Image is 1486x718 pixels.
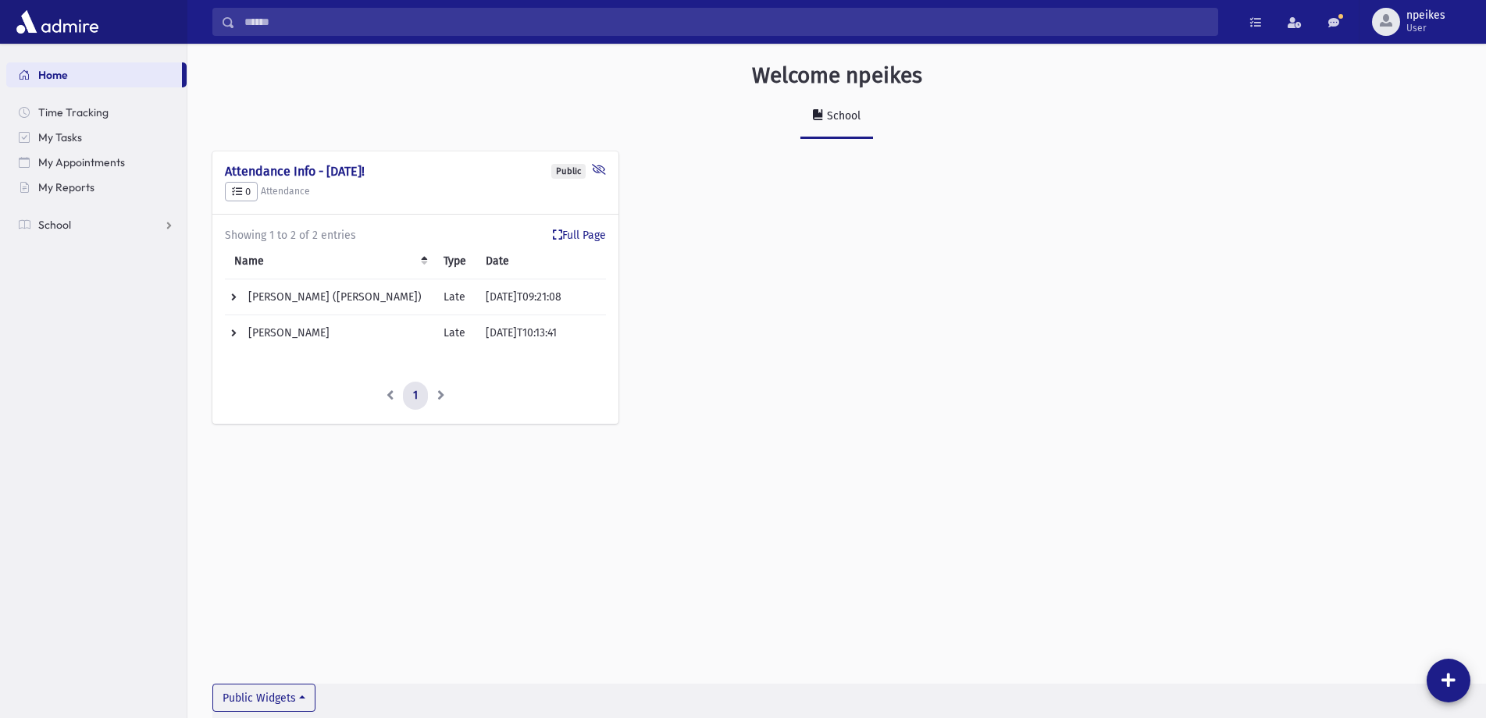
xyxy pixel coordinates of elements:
span: npeikes [1406,9,1445,22]
h3: Welcome npeikes [752,62,922,89]
a: School [6,212,187,237]
td: Late [434,279,476,315]
input: Search [235,8,1217,36]
td: [PERSON_NAME] [225,315,434,351]
span: User [1406,22,1445,34]
span: Home [38,68,68,82]
span: School [38,218,71,232]
a: School [800,95,873,139]
a: 1 [403,382,428,410]
a: Full Page [553,227,606,243]
a: Home [6,62,182,87]
button: Public Widgets [212,684,315,712]
div: Showing 1 to 2 of 2 entries [225,227,606,243]
img: AdmirePro [12,6,102,37]
th: Date [476,243,606,279]
span: My Tasks [38,130,82,144]
span: My Reports [38,180,94,194]
h5: Attendance [225,182,606,202]
div: School [824,109,861,123]
th: Type [434,243,476,279]
span: Time Tracking [38,105,109,119]
span: My Appointments [38,155,125,169]
td: Late [434,315,476,351]
td: [DATE]T10:13:41 [476,315,606,351]
h4: Attendance Info - [DATE]! [225,164,606,179]
a: My Appointments [6,150,187,175]
td: [PERSON_NAME] ([PERSON_NAME]) [225,279,434,315]
a: Time Tracking [6,100,187,125]
a: My Reports [6,175,187,200]
td: [DATE]T09:21:08 [476,279,606,315]
button: 0 [225,182,258,202]
div: Public [551,164,586,179]
span: 0 [232,186,251,197]
th: Name [225,243,434,279]
a: My Tasks [6,125,187,150]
